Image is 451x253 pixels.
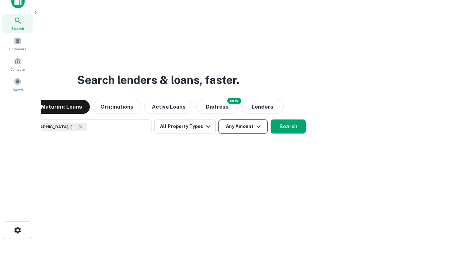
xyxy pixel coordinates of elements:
button: Originations [93,100,141,114]
span: Borrowers [9,46,26,52]
button: Active Loans [144,100,193,114]
button: Search [271,119,306,134]
a: Saved [2,75,33,94]
button: All Property Types [154,119,216,134]
span: Search [11,26,24,31]
span: [GEOGRAPHIC_DATA], [GEOGRAPHIC_DATA], [GEOGRAPHIC_DATA] [24,124,76,130]
button: Maturing Loans [33,100,90,114]
button: Lenders [241,100,284,114]
iframe: Chat Widget [416,197,451,231]
a: Borrowers [2,34,33,53]
button: [GEOGRAPHIC_DATA], [GEOGRAPHIC_DATA], [GEOGRAPHIC_DATA] [11,119,152,134]
button: Search distressed loans with lien and other non-mortgage details. [196,100,239,114]
button: Any Amount [218,119,268,134]
span: Saved [13,87,23,92]
span: Contacts [11,66,25,72]
a: Contacts [2,54,33,73]
a: Search [2,14,33,33]
div: NEW [227,98,241,104]
h3: Search lenders & loans, faster. [77,72,239,89]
